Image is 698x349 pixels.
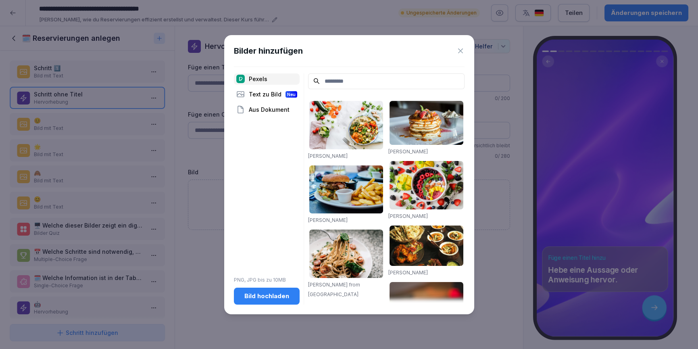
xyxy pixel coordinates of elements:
div: Neu [285,91,297,98]
div: Text zu Bild [234,89,300,100]
img: pexels-photo-1640777.jpeg [309,101,383,149]
div: Bild hochladen [240,292,293,301]
img: pexels-photo-376464.jpeg [390,101,463,145]
img: pexels-photo-70497.jpeg [309,165,383,214]
img: pexels-photo-1099680.jpeg [390,161,463,209]
a: [PERSON_NAME] from [GEOGRAPHIC_DATA] [308,282,360,297]
p: PNG, JPG bis zu 10MB [234,276,300,284]
a: [PERSON_NAME] [388,148,428,155]
img: pexels-photo-958545.jpeg [390,226,463,266]
a: [PERSON_NAME] [388,270,428,276]
a: [PERSON_NAME] [388,213,428,219]
a: [PERSON_NAME] [308,153,348,159]
img: pexels.png [236,75,245,83]
img: pexels-photo-1279330.jpeg [309,230,383,278]
h1: Bilder hinzufügen [234,45,303,57]
a: [PERSON_NAME] [308,217,348,223]
div: Aus Dokument [234,104,300,115]
button: Bild hochladen [234,288,300,305]
div: Pexels [234,73,300,85]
